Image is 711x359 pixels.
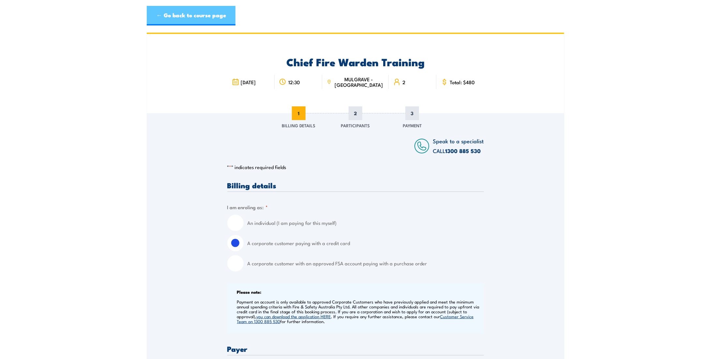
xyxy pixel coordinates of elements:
p: " " indicates required fields [227,164,484,170]
h2: Chief Fire Warden Training [227,57,484,66]
label: An individual (I am paying for this myself) [248,215,484,231]
a: ← Go back to course page [147,6,235,25]
span: 2 [349,106,362,120]
label: A corporate customer with an approved FSA account paying with a purchase order [248,255,484,272]
label: A corporate customer paying with a credit card [248,235,484,251]
span: MULGRAVE - [GEOGRAPHIC_DATA] [333,76,384,87]
h3: Payer [227,345,484,352]
span: [DATE] [241,79,256,85]
a: you can download the application HERE [257,313,331,319]
span: Billing Details [282,122,316,129]
span: 2 [402,79,405,85]
b: Please note: [237,289,262,295]
span: 1 [292,106,306,120]
p: Payment on account is only available to approved Corporate Customers who have previously applied ... [237,299,482,324]
span: Participants [341,122,370,129]
legend: I am enroling as: [227,203,268,211]
h3: Billing details [227,181,484,189]
span: 12:30 [288,79,300,85]
span: Total: $480 [450,79,475,85]
span: Speak to a specialist CALL [433,137,484,155]
a: Customer Service Team on 1300 885 530 [237,313,474,324]
a: 1300 885 530 [445,147,481,155]
span: 3 [405,106,419,120]
span: Payment [403,122,422,129]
